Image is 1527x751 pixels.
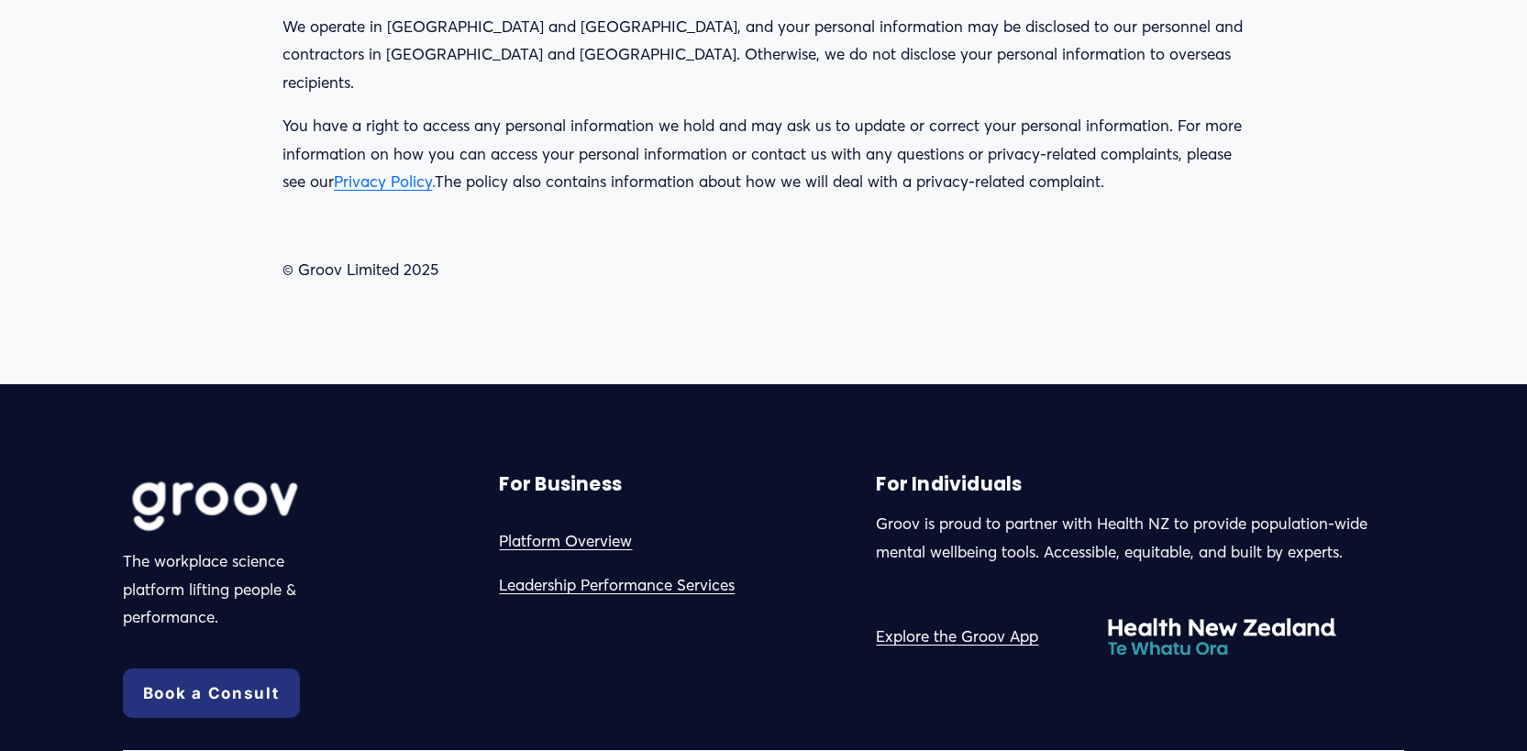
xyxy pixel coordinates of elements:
a: Book a Consult [123,668,300,718]
a: Explore the Groov App [876,623,1038,651]
strong: For Individuals [876,471,1022,497]
a: Leadership Performance Services [499,571,735,600]
p: You have a right to access any personal information we hold and may ask us to update or correct y... [282,112,1245,196]
a: Platform Overview [499,527,632,556]
a: Privacy Policy [334,171,432,191]
strong: For Business [499,471,621,497]
p: We operate in [GEOGRAPHIC_DATA] and [GEOGRAPHIC_DATA], and your personal information may be discl... [282,13,1245,97]
p: © Groov Limited 2025 [282,256,1245,284]
p: Groov is proud to partner with Health NZ to provide population-wide mental wellbeing tools. Acces... [876,510,1404,566]
span: . [432,171,435,191]
p: The workplace science platform lifting people & performance. [123,547,328,632]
